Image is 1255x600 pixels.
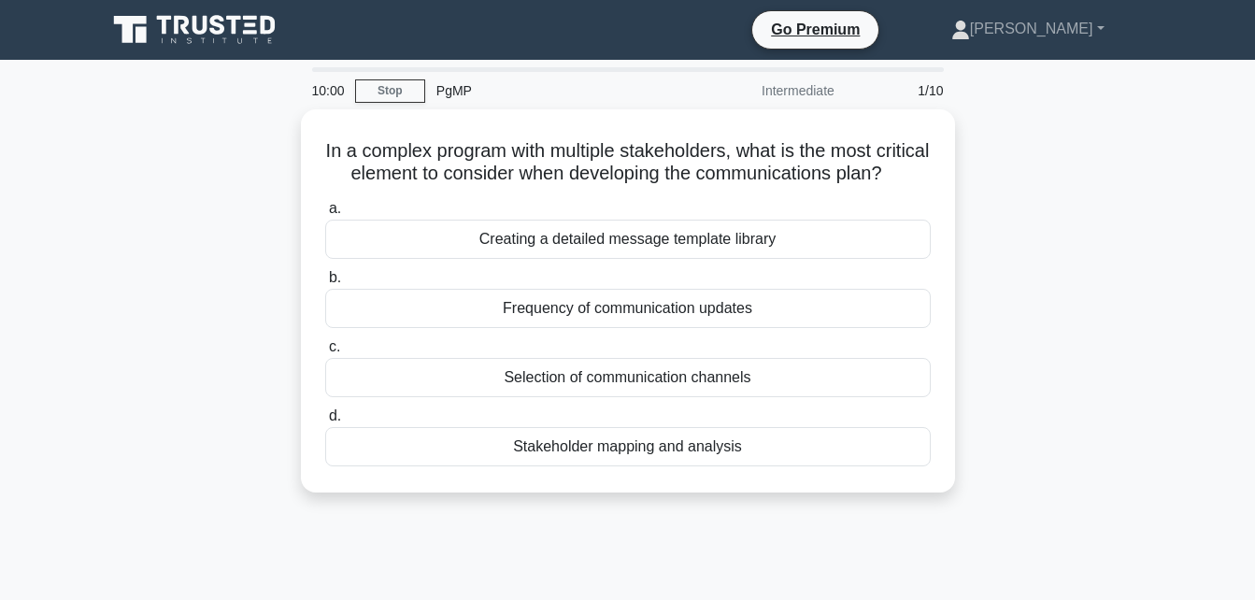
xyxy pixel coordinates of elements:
div: 10:00 [301,72,355,109]
a: Stop [355,79,425,103]
span: d. [329,407,341,423]
span: b. [329,269,341,285]
span: c. [329,338,340,354]
span: a. [329,200,341,216]
div: Intermediate [682,72,846,109]
div: Selection of communication channels [325,358,931,397]
div: 1/10 [846,72,955,109]
a: [PERSON_NAME] [906,10,1149,48]
div: Stakeholder mapping and analysis [325,427,931,466]
div: Frequency of communication updates [325,289,931,328]
h5: In a complex program with multiple stakeholders, what is the most critical element to consider wh... [323,139,933,186]
div: PgMP [425,72,682,109]
div: Creating a detailed message template library [325,220,931,259]
a: Go Premium [760,18,871,41]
